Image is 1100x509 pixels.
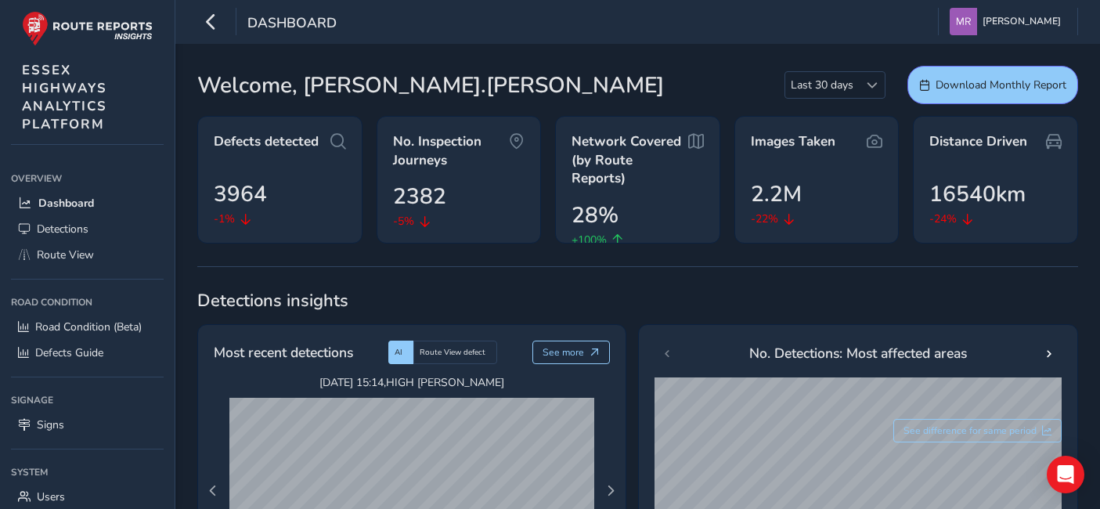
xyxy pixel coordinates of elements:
[983,8,1061,35] span: [PERSON_NAME]
[929,132,1027,151] span: Distance Driven
[572,199,619,232] span: 28%
[197,289,1078,312] span: Detections insights
[393,132,510,169] span: No. Inspection Journeys
[11,291,164,314] div: Road Condition
[197,69,664,102] span: Welcome, [PERSON_NAME].[PERSON_NAME]
[936,78,1066,92] span: Download Monthly Report
[395,347,402,358] span: AI
[11,412,164,438] a: Signs
[785,72,859,98] span: Last 30 days
[37,247,94,262] span: Route View
[893,419,1062,442] button: See difference for same period
[929,211,957,227] span: -24%
[543,346,584,359] span: See more
[393,180,446,213] span: 2382
[11,340,164,366] a: Defects Guide
[600,480,622,502] button: Next Page
[950,8,977,35] img: diamond-layout
[929,178,1026,211] span: 16540km
[35,345,103,360] span: Defects Guide
[11,242,164,268] a: Route View
[11,190,164,216] a: Dashboard
[751,211,778,227] span: -22%
[751,132,835,151] span: Images Taken
[37,222,88,236] span: Detections
[214,178,267,211] span: 3964
[749,343,967,363] span: No. Detections: Most affected areas
[388,341,413,364] div: AI
[393,213,414,229] span: -5%
[37,489,65,504] span: Users
[22,61,107,133] span: ESSEX HIGHWAYS ANALYTICS PLATFORM
[38,196,94,211] span: Dashboard
[11,216,164,242] a: Detections
[22,11,153,46] img: rr logo
[413,341,497,364] div: Route View defect
[37,417,64,432] span: Signs
[214,211,235,227] span: -1%
[214,342,353,363] span: Most recent detections
[11,388,164,412] div: Signage
[35,319,142,334] span: Road Condition (Beta)
[214,132,319,151] span: Defects detected
[11,460,164,484] div: System
[1047,456,1084,493] div: Open Intercom Messenger
[907,66,1078,104] button: Download Monthly Report
[950,8,1066,35] button: [PERSON_NAME]
[751,178,802,211] span: 2.2M
[903,424,1037,437] span: See difference for same period
[572,132,688,188] span: Network Covered (by Route Reports)
[11,167,164,190] div: Overview
[229,375,594,390] span: [DATE] 15:14 , HIGH [PERSON_NAME]
[202,480,224,502] button: Previous Page
[572,232,607,248] span: +100%
[532,341,610,364] button: See more
[11,314,164,340] a: Road Condition (Beta)
[247,13,337,35] span: Dashboard
[420,347,485,358] span: Route View defect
